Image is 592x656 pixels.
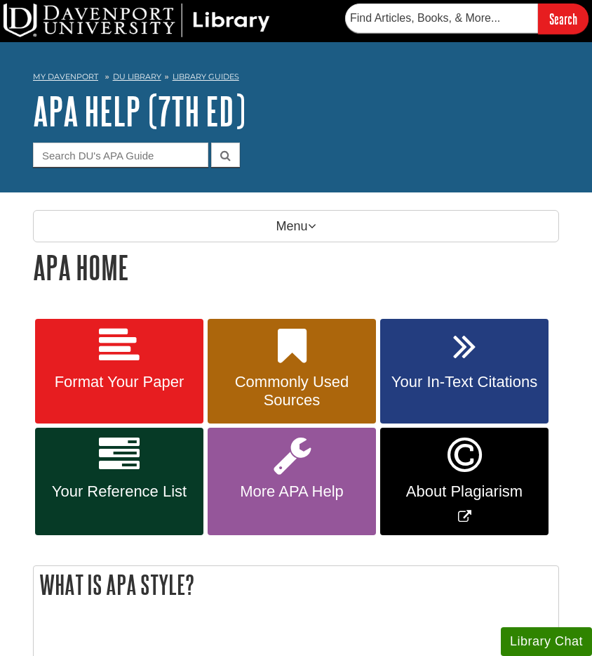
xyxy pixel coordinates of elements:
[218,373,365,409] span: Commonly Used Sources
[538,4,588,34] input: Search
[380,319,549,424] a: Your In-Text Citations
[345,4,538,33] input: Find Articles, Books, & More...
[218,483,365,501] span: More APA Help
[35,319,203,424] a: Format Your Paper
[501,627,592,656] button: Library Chat
[33,71,98,83] a: My Davenport
[391,373,538,391] span: Your In-Text Citations
[33,249,559,285] h1: APA Home
[33,89,245,133] a: APA Help (7th Ed)
[391,483,538,501] span: About Plagiarism
[208,319,376,424] a: Commonly Used Sources
[380,428,549,535] a: Link opens in new window
[33,143,208,167] input: Search DU's APA Guide
[208,428,376,535] a: More APA Help
[173,72,239,81] a: Library Guides
[46,483,193,501] span: Your Reference List
[345,4,588,34] form: Searches DU Library's articles, books, and more
[113,72,161,81] a: DU Library
[35,428,203,535] a: Your Reference List
[33,210,559,242] p: Menu
[4,4,270,37] img: DU Library
[46,373,193,391] span: Format Your Paper
[33,67,559,90] nav: breadcrumb
[34,566,558,603] h2: What is APA Style?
